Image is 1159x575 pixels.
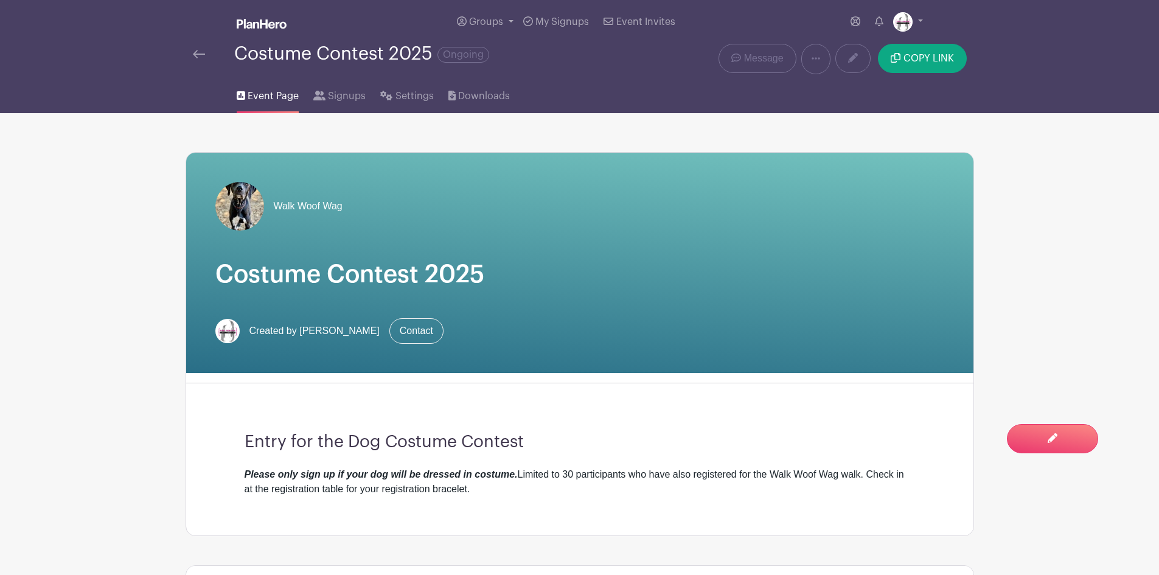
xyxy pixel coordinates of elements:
[237,19,287,29] img: logo_white-6c42ec7e38ccf1d336a20a19083b03d10ae64f83f12c07503d8b9e83406b4c7d.svg
[903,54,954,63] span: COPY LINK
[193,50,205,58] img: back-arrow-29a5d9b10d5bd6ae65dc969a981735edf675c4d7a1fe02e03b50dbd4ba3cdb55.svg
[328,89,366,103] span: Signups
[458,89,510,103] span: Downloads
[616,17,675,27] span: Event Invites
[437,47,489,63] span: Ongoing
[389,318,444,344] a: Contact
[719,44,796,73] a: Message
[395,89,434,103] span: Settings
[274,199,343,214] span: Walk Woof Wag
[215,260,944,289] h1: Costume Contest 2025
[249,324,380,338] span: Created by [PERSON_NAME]
[893,12,913,32] img: PP%20LOGO.png
[313,74,366,113] a: Signups
[215,182,264,231] img: IMG_1498.jpg
[215,319,240,343] img: PP%20LOGO.png
[744,51,784,66] span: Message
[448,74,510,113] a: Downloads
[245,467,915,497] div: Limited to 30 participants who have also registered for the Walk Woof Wag walk. Check in at the r...
[380,74,433,113] a: Settings
[469,17,503,27] span: Groups
[878,44,966,73] button: COPY LINK
[535,17,589,27] span: My Signups
[234,44,489,64] div: Costume Contest 2025
[248,89,299,103] span: Event Page
[237,74,299,113] a: Event Page
[245,432,915,453] h3: Entry for the Dog Costume Contest
[245,469,518,479] em: Please only sign up if your dog will be dressed in costume.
